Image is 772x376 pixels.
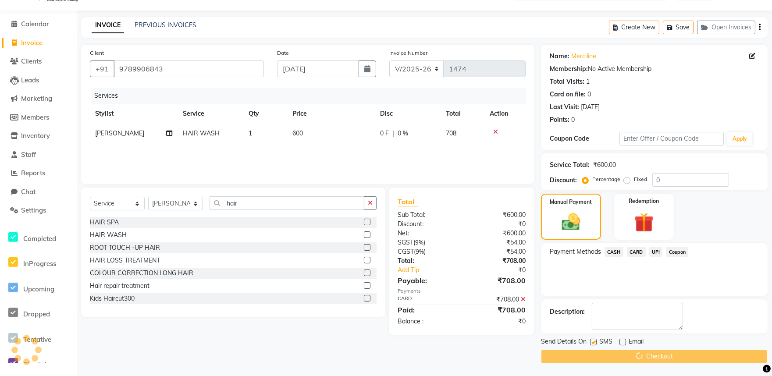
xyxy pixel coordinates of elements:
span: CGST [398,248,414,255]
label: Date [277,49,289,57]
span: 708 [446,129,456,137]
div: Net: [391,229,462,238]
div: ₹0 [462,220,532,229]
span: Upcoming [23,285,54,293]
span: Coupon [666,247,688,257]
span: | [392,129,394,138]
span: 0 F [380,129,389,138]
div: HAIR SPA [90,218,119,227]
a: Add Tip [391,266,473,275]
div: ₹708.00 [462,256,532,266]
span: Inventory [21,131,50,140]
div: ( ) [391,238,462,247]
div: ₹54.00 [462,247,532,256]
th: Qty [243,104,287,124]
a: Invoice [2,38,75,48]
span: SGST [398,238,413,246]
div: ROOT TOUCH -UP HAIR [90,243,160,252]
label: Invoice Number [389,49,427,57]
div: CARD [391,295,462,304]
div: Payments [398,287,526,295]
span: 0 % [398,129,408,138]
div: Membership: [550,64,588,74]
a: Marketing [2,94,75,104]
span: Dropped [23,310,50,318]
div: ₹0 [473,266,532,275]
input: Search or Scan [210,196,364,210]
div: HAIR LOSS TREATMENT [90,256,160,265]
div: [DATE] [581,103,600,112]
span: Members [21,113,49,121]
span: Send Details On [541,337,587,348]
img: _gift.svg [628,210,660,234]
div: Payable: [391,275,462,286]
a: Staff [2,150,75,160]
span: Total [398,197,418,206]
button: +91 [90,60,114,77]
span: HAIR WASH [183,129,220,137]
div: ₹708.00 [462,305,532,315]
div: Paid: [391,305,462,315]
span: Email [629,337,644,348]
th: Price [287,104,375,124]
div: ( ) [391,247,462,256]
a: Members [2,113,75,123]
div: ₹0 [462,317,532,326]
span: Chat [21,188,36,196]
div: 0 [571,115,575,124]
label: Redemption [629,197,659,205]
span: UPI [649,247,663,257]
button: Save [663,21,694,34]
button: Create New [609,21,659,34]
div: ₹600.00 [462,229,532,238]
span: Completed [23,234,56,243]
a: Reports [2,168,75,178]
div: ₹54.00 [462,238,532,247]
th: Total [441,104,484,124]
div: Hair repair treatment [90,281,149,291]
img: _cash.svg [556,211,587,233]
input: Enter Offer / Coupon Code [619,132,724,145]
span: Staff [21,150,36,159]
div: Sub Total: [391,210,462,220]
th: Action [484,104,526,124]
div: 0 [587,90,591,99]
th: Stylist [90,104,178,124]
div: Discount: [550,176,577,185]
div: Total Visits: [550,77,584,86]
span: CARD [627,247,646,257]
div: 1 [586,77,590,86]
span: Calendar [21,20,49,28]
a: INVOICE [92,18,124,33]
span: CASH [605,247,623,257]
span: Clients [21,57,42,65]
a: Calendar [2,19,75,29]
div: Card on file: [550,90,586,99]
a: Merciline [571,52,596,61]
span: Tentative [23,335,51,344]
span: 600 [292,129,303,137]
div: Kids Haircut300 [90,294,135,303]
th: Disc [375,104,441,124]
div: Services [91,88,532,104]
span: InProgress [23,259,56,268]
div: COLOUR CORRECTION LONG HAIR [90,269,193,278]
input: Search by Name/Mobile/Email/Code [114,60,264,77]
label: Client [90,49,104,57]
button: Open Invoices [697,21,755,34]
a: Leads [2,75,75,85]
span: Marketing [21,94,52,103]
span: Leads [21,76,39,84]
div: ₹600.00 [593,160,616,170]
span: [PERSON_NAME] [95,129,144,137]
span: SMS [599,337,612,348]
span: Settings [21,206,46,214]
a: Inventory [2,131,75,141]
label: Fixed [634,175,647,183]
div: Service Total: [550,160,590,170]
div: ₹600.00 [462,210,532,220]
label: Percentage [592,175,620,183]
div: Points: [550,115,569,124]
span: 1 [249,129,252,137]
a: PREVIOUS INVOICES [135,21,196,29]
